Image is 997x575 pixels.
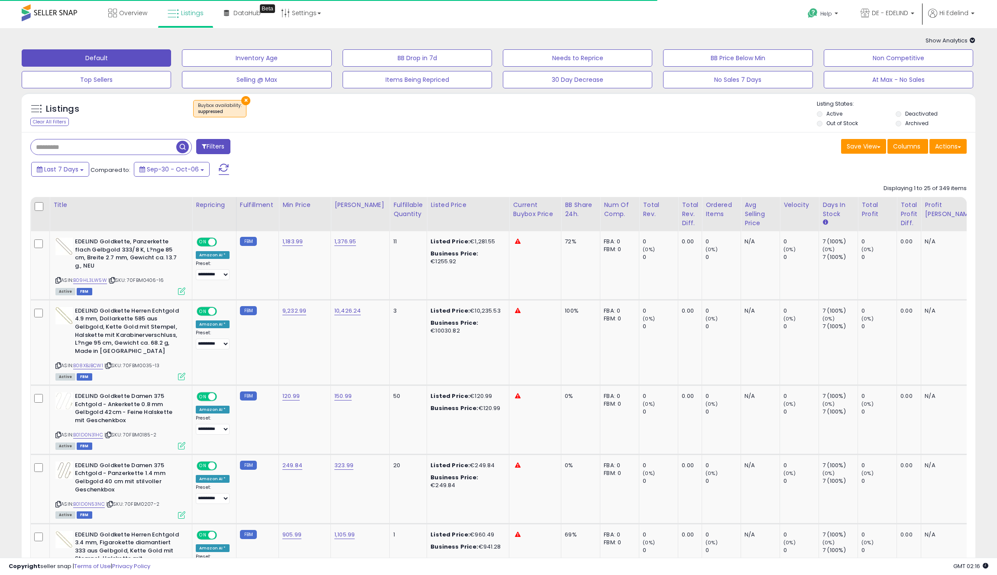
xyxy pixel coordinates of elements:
div: 0.00 [682,238,695,246]
div: 0 [706,408,741,416]
div: ASIN: [55,238,185,294]
a: 10,426.24 [334,307,361,315]
div: 0 [861,477,897,485]
small: (0%) [643,315,655,322]
div: Amazon AI * [196,251,230,259]
div: ASIN: [55,392,185,449]
div: Tooltip anchor [260,4,275,13]
b: Listed Price: [431,392,470,400]
div: Repricing [196,200,233,210]
button: Non Competitive [824,49,973,67]
span: Columns [893,142,920,151]
button: × [241,96,250,105]
span: All listings currently available for purchase on Amazon [55,443,75,450]
div: ASIN: [55,462,185,518]
a: B01D0N31HC [73,431,103,439]
div: 7 (100%) [822,238,858,246]
a: B09HL3LW5W [73,277,107,284]
div: 0.00 [682,531,695,539]
div: 0.00 [682,392,695,400]
a: Hi Edelind [928,9,974,28]
div: Avg Selling Price [745,200,776,228]
small: FBM [240,306,257,315]
small: (0%) [643,246,655,253]
span: OFF [216,307,230,315]
span: ON [197,462,208,469]
div: 0 [783,253,819,261]
div: Preset: [196,330,230,349]
small: (0%) [706,315,718,322]
b: Business Price: [431,404,478,412]
small: (0%) [706,401,718,407]
span: ON [197,393,208,401]
div: €1255.92 [431,250,502,265]
div: 0 [861,253,897,261]
small: (0%) [861,470,874,477]
div: Days In Stock [822,200,854,219]
div: Num of Comp. [604,200,635,219]
div: Amazon AI * [196,544,230,552]
div: 0 [706,531,741,539]
div: N/A [745,238,773,246]
small: (0%) [783,470,796,477]
img: 31Ne14-DOUL._SL40_.jpg [55,392,73,410]
div: Total Profit Diff. [900,200,917,228]
small: (0%) [643,470,655,477]
div: ASIN: [55,307,185,379]
div: 0 [861,462,897,469]
div: 7 (100%) [822,462,858,469]
a: 150.99 [334,392,352,401]
button: Save View [841,139,886,154]
span: All listings currently available for purchase on Amazon [55,511,75,519]
span: Hi Edelind [939,9,968,17]
div: 100% [565,307,593,315]
div: Min Price [282,200,327,210]
div: 7 (100%) [822,307,858,315]
img: 41Qq2MCEaIL._SL40_.jpg [55,462,73,479]
div: 7 (100%) [822,408,858,416]
small: FBM [240,391,257,401]
a: B08XBJBCW1 [73,362,103,369]
div: 0 [706,307,741,315]
a: 9,232.99 [282,307,306,315]
a: 249.84 [282,461,302,470]
b: EDELIND Goldkette Damen 375 Echtgold - Panzerkette 1.4 mm Gelbgold 40 cm mit stilvoller Geschenkbox [75,462,180,496]
div: 0 [643,477,678,485]
div: 50 [393,392,420,400]
div: 0 [706,238,741,246]
small: FBM [240,237,257,246]
button: No Sales 7 Days [663,71,812,88]
div: FBM: 0 [604,315,632,323]
div: N/A [745,392,773,400]
b: Business Price: [431,249,478,258]
small: (0%) [822,470,835,477]
div: 0 [706,546,741,554]
span: | SKU: 70FBM0207-2 [106,501,159,507]
div: 0 [783,238,819,246]
div: N/A [745,462,773,469]
div: FBA: 0 [604,238,632,246]
div: 3 [393,307,420,315]
div: 0 [643,238,678,246]
div: 0 [861,307,897,315]
a: 1,183.99 [282,237,303,246]
span: DataHub [233,9,261,17]
div: seller snap | | [9,562,150,571]
div: 0 [643,307,678,315]
div: 0 [643,408,678,416]
button: Actions [929,139,967,154]
div: Preset: [196,554,230,573]
span: Overview [119,9,147,17]
div: 0.00 [900,307,914,315]
div: Ordered Items [706,200,737,219]
small: (0%) [822,401,835,407]
div: 0.00 [900,462,914,469]
span: All listings currently available for purchase on Amazon [55,288,75,295]
b: Business Price: [431,543,478,551]
div: 0% [565,392,593,400]
button: Columns [887,139,928,154]
span: ON [197,307,208,315]
span: OFF [216,462,230,469]
div: FBA: 0 [604,307,632,315]
div: 0.00 [682,462,695,469]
